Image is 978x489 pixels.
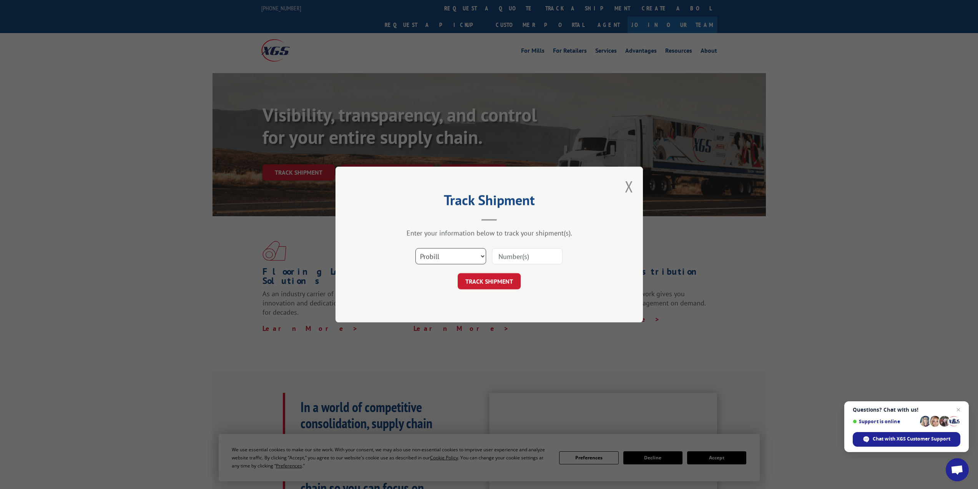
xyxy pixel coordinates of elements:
span: Chat with XGS Customer Support [873,436,950,442]
div: Chat with XGS Customer Support [853,432,960,447]
div: Enter your information below to track your shipment(s). [374,229,604,237]
span: Support is online [853,419,917,424]
div: Open chat [946,458,969,481]
button: Close modal [625,176,633,197]
button: TRACK SHIPMENT [458,273,521,289]
h2: Track Shipment [374,195,604,209]
span: Questions? Chat with us! [853,407,960,413]
span: Close chat [954,405,963,414]
input: Number(s) [492,248,563,264]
